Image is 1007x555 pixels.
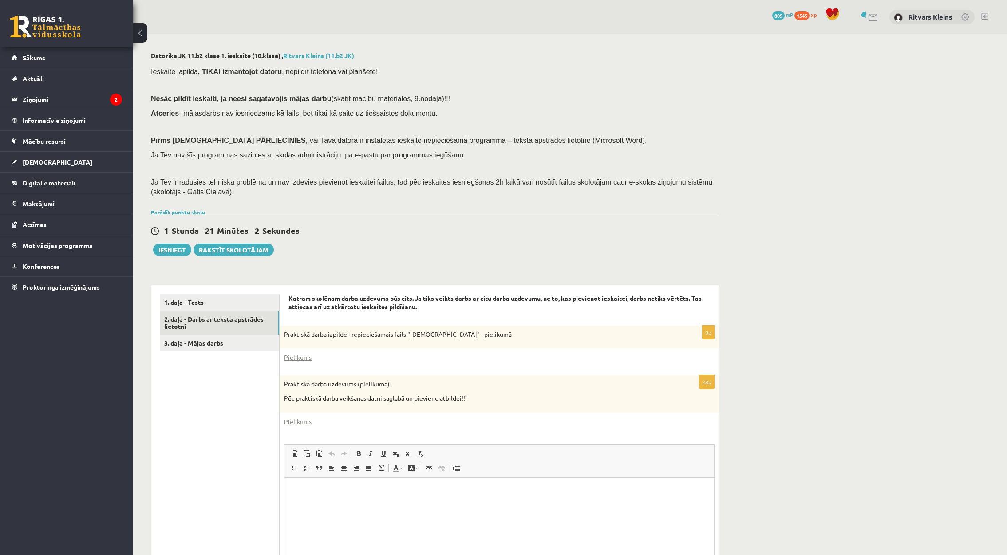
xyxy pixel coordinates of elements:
span: Atzīmes [23,220,47,228]
p: Pēc praktiskā darba veikšanas datni saglabā un pievieno atbildei!!! [284,394,670,403]
a: Redo (Ctrl+Y) [338,448,350,459]
legend: Informatīvie ziņojumi [23,110,122,130]
a: Link (Ctrl+K) [423,462,435,474]
p: Praktiskā darba uzdevums (pielikumā). [284,380,670,389]
span: - mājasdarbs nav iesniedzams kā fails, bet tikai kā saite uz tiešsaistes dokumentu. [151,110,438,117]
span: Sekundes [262,225,300,236]
span: xp [811,11,817,18]
span: (skatīt mācību materiālos, 9.nodaļa)!!! [331,95,450,102]
a: Proktoringa izmēģinājums [12,277,122,297]
a: Block Quote [313,462,325,474]
button: Iesniegt [153,244,191,256]
a: 2. daļa - Darbs ar teksta apstrādes lietotni [160,311,279,335]
span: 1 [164,225,169,236]
a: [DEMOGRAPHIC_DATA] [12,152,122,172]
span: Minūtes [217,225,249,236]
p: 0p [702,325,715,339]
legend: Ziņojumi [23,89,122,110]
a: Aktuāli [12,68,122,89]
span: Sākums [23,54,45,62]
span: Nesāc pildīt ieskaiti, ja neesi sagatavojis mājas darbu [151,95,331,102]
p: Praktiskā darba izpildei nepieciešamais fails "[DEMOGRAPHIC_DATA]" - pielikumā [284,330,670,339]
a: Rīgas 1. Tālmācības vidusskola [10,16,81,38]
a: Mācību resursi [12,131,122,151]
span: Proktoringa izmēģinājums [23,283,100,291]
a: Atzīmes [12,214,122,235]
b: , TIKAI izmantojot datoru [198,68,282,75]
span: 21 [205,225,214,236]
a: Align Left [325,462,338,474]
a: 1545 xp [794,11,821,18]
a: Subscript [390,448,402,459]
a: Ziņojumi2 [12,89,122,110]
b: Atceries [151,110,179,117]
a: 3. daļa - Mājas darbs [160,335,279,351]
h2: Datorika JK 11.b2 klase 1. ieskaite (10.klase) , [151,52,719,59]
span: Ieskaite jāpilda , nepildīt telefonā vai planšetē! [151,68,378,75]
strong: Katram skolēnam darba uzdevums būs cits. Ja tiks veikts darbs ar citu darba uzdevumu, ne to, kas ... [288,294,702,311]
a: Motivācijas programma [12,235,122,256]
a: Italic (Ctrl+I) [365,448,377,459]
span: 1545 [794,11,810,20]
a: Insert Page Break for Printing [450,462,462,474]
a: Maksājumi [12,193,122,214]
a: Superscript [402,448,415,459]
a: Center [338,462,350,474]
i: 2 [110,94,122,106]
p: 28p [699,375,715,389]
span: Konferences [23,262,60,270]
a: Sākums [12,47,122,68]
a: Remove Format [415,448,427,459]
a: 809 mP [772,11,793,18]
span: Digitālie materiāli [23,179,75,187]
a: Unlink [435,462,448,474]
a: Pielikums [284,417,312,426]
a: Justify [363,462,375,474]
a: Insert/Remove Numbered List [288,462,300,474]
img: Ritvars Kleins [894,13,903,22]
a: Digitālie materiāli [12,173,122,193]
span: Motivācijas programma [23,241,93,249]
a: Paste as plain text (Ctrl+Shift+V) [300,448,313,459]
a: Underline (Ctrl+U) [377,448,390,459]
a: Paste (Ctrl+V) [288,448,300,459]
a: 1. daļa - Tests [160,294,279,311]
span: Stunda [172,225,199,236]
a: Math [375,462,387,474]
a: Pielikums [284,353,312,362]
a: Ritvars Kleins [908,12,952,21]
span: Pirms [DEMOGRAPHIC_DATA] PĀRLIECINIES [151,137,306,144]
a: Insert/Remove Bulleted List [300,462,313,474]
a: Ritvars Kleins (11.b2 JK) [283,51,354,59]
a: Background Color [405,462,421,474]
a: Rakstīt skolotājam [194,244,274,256]
a: Parādīt punktu skalu [151,209,205,216]
legend: Maksājumi [23,193,122,214]
span: 2 [255,225,259,236]
a: Konferences [12,256,122,276]
span: [DEMOGRAPHIC_DATA] [23,158,92,166]
span: Ja Tev ir radusies tehniska problēma un nav izdevies pievienot ieskaitei failus, tad pēc ieskaite... [151,178,712,196]
span: Ja Tev nav šīs programmas sazinies ar skolas administrāciju pa e-pastu par programmas iegūšanu. [151,151,465,159]
a: Text Color [390,462,405,474]
span: 809 [772,11,785,20]
span: Mācību resursi [23,137,66,145]
span: mP [786,11,793,18]
a: Paste from Word [313,448,325,459]
a: Align Right [350,462,363,474]
a: Informatīvie ziņojumi [12,110,122,130]
a: Bold (Ctrl+B) [352,448,365,459]
span: Aktuāli [23,75,44,83]
a: Undo (Ctrl+Z) [325,448,338,459]
span: , vai Tavā datorā ir instalētas ieskaitē nepieciešamā programma – teksta apstrādes lietotne (Micr... [306,137,647,144]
